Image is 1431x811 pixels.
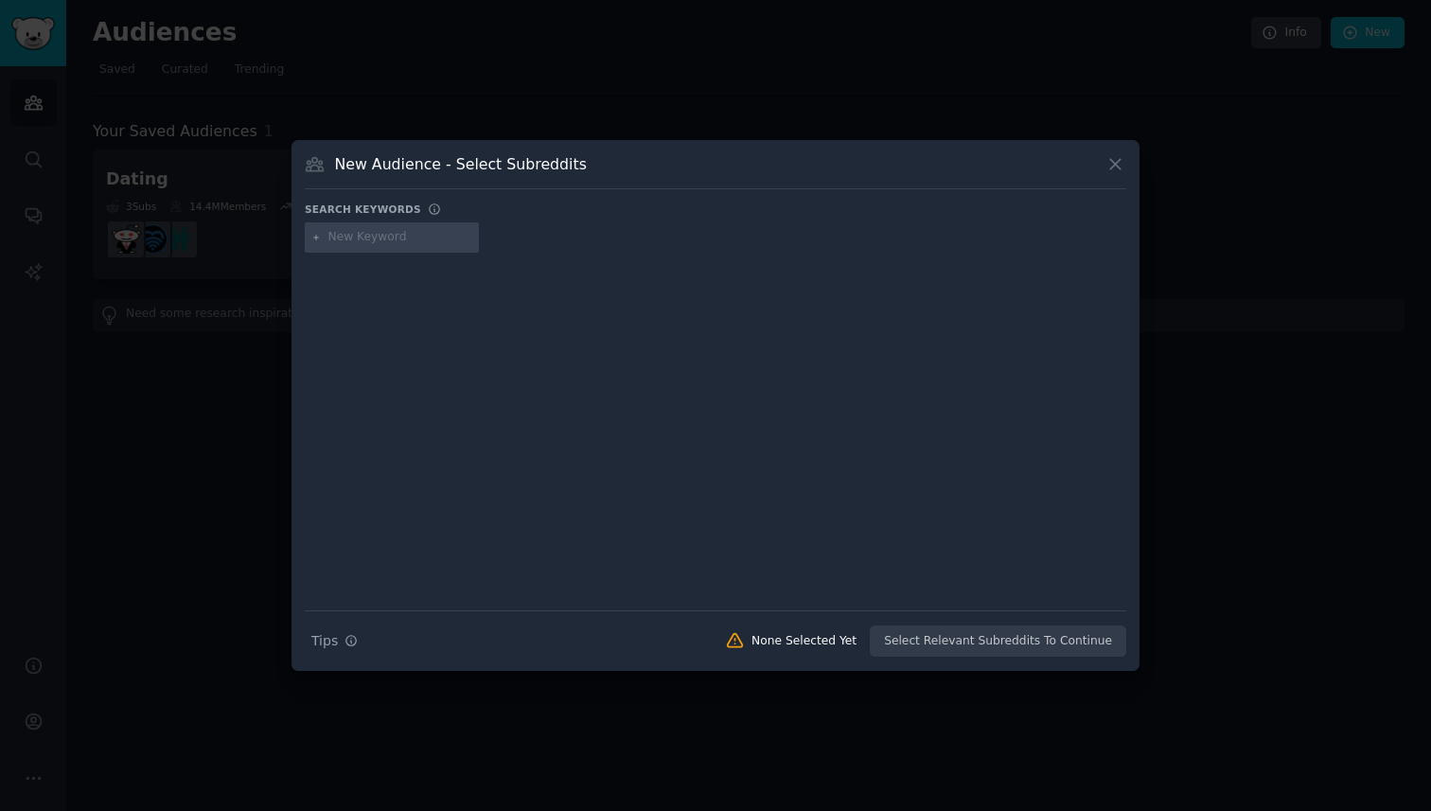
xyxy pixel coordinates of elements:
button: Tips [305,625,364,658]
input: New Keyword [328,229,472,246]
div: None Selected Yet [751,633,857,650]
span: Tips [311,631,338,651]
h3: New Audience - Select Subreddits [335,154,587,174]
h3: Search keywords [305,203,421,216]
